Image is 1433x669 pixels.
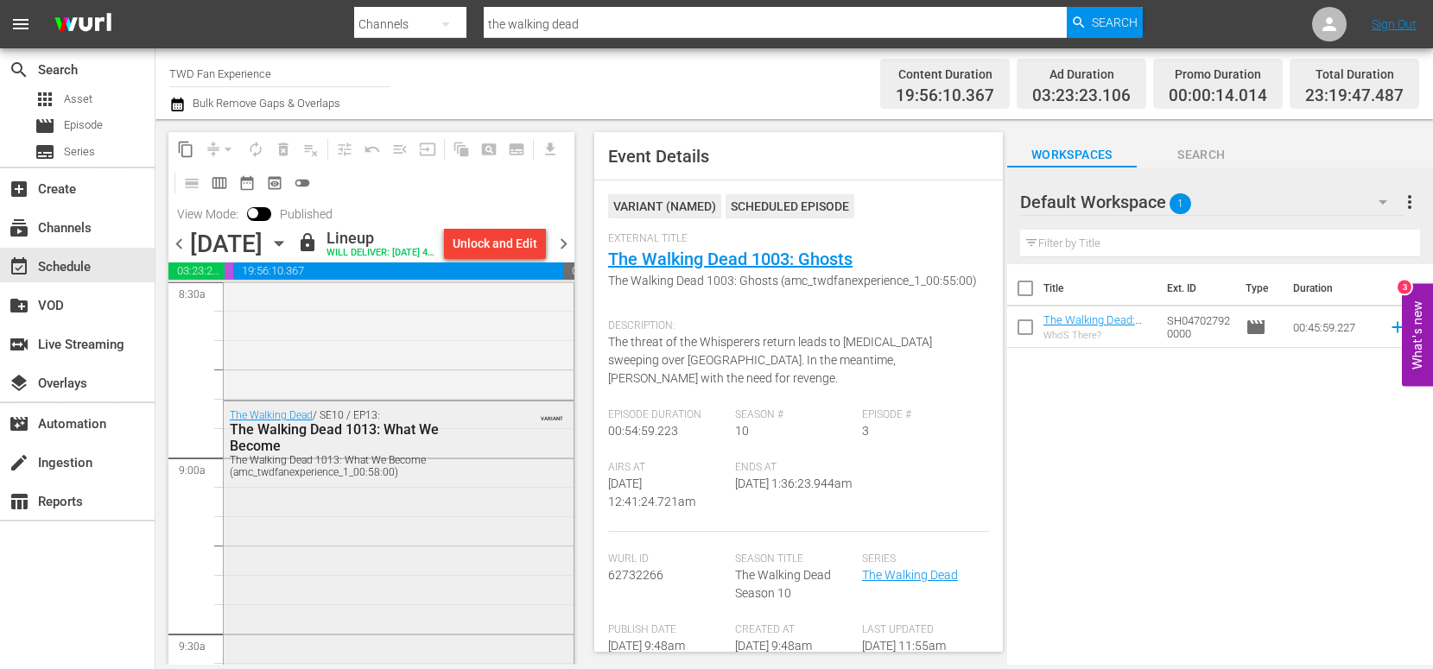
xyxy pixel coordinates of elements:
[735,639,812,653] span: [DATE] 9:48am
[172,166,206,199] span: Day Calendar View
[862,424,869,438] span: 3
[735,623,853,637] span: Created At
[233,169,261,197] span: Month Calendar View
[271,207,341,221] span: Published
[608,194,721,218] div: VARIANT ( NAMED )
[608,568,663,582] span: 62732266
[10,14,31,35] span: menu
[414,136,441,163] span: Update Metadata from Key Asset
[35,89,55,110] span: Asset
[608,319,980,333] span: Description:
[294,174,311,192] span: toggle_off
[862,552,980,566] span: Series
[9,491,29,512] span: Reports
[225,262,233,280] span: 00:00:14.014
[444,228,546,259] button: Unlock and Edit
[266,174,283,192] span: preview_outlined
[297,136,325,163] span: Clear Lineup
[1305,62,1404,86] div: Total Duration
[608,272,980,290] span: The Walking Dead 1003: Ghosts (amc_twdfanexperience_1_00:55:00)
[1043,313,1144,352] a: The Walking Dead: Dead City 102: Who's There?
[1399,181,1420,223] button: more_vert
[230,409,485,478] div: / SE10 / EP13:
[9,60,29,80] span: Search
[64,91,92,108] span: Asset
[1032,62,1131,86] div: Ad Duration
[1235,264,1283,312] th: Type
[1007,144,1137,166] span: Workspaces
[503,136,530,163] span: Create Series Block
[735,461,853,475] span: Ends At
[9,295,29,316] span: VOD
[530,132,564,166] span: Download as CSV
[735,552,853,566] span: Season Title
[1067,7,1143,38] button: Search
[1169,86,1267,106] span: 00:00:14.014
[1169,62,1267,86] div: Promo Duration
[190,97,340,110] span: Bulk Remove Gaps & Overlaps
[862,408,980,422] span: Episode #
[211,174,228,192] span: calendar_view_week_outlined
[1399,192,1420,212] span: more_vert
[233,262,563,280] span: 19:56:10.367
[541,407,563,421] span: VARIANT
[735,424,749,438] span: 10
[327,248,437,259] div: WILL DELIVER: [DATE] 4a (local)
[9,256,29,277] span: Schedule
[64,143,95,161] span: Series
[608,408,726,422] span: Episode Duration
[608,461,726,475] span: Airs At
[269,136,297,163] span: Select an event to delete
[242,136,269,163] span: Loop Content
[1283,264,1386,312] th: Duration
[608,249,853,269] a: The Walking Dead 1003: Ghosts
[238,174,256,192] span: date_range_outlined
[206,169,233,197] span: Week Calendar View
[1170,186,1191,222] span: 1
[563,262,574,280] span: 00:40:12.513
[325,132,358,166] span: Customize Events
[475,136,503,163] span: Create Search Block
[608,639,685,653] span: [DATE] 9:48am
[1043,264,1157,312] th: Title
[608,424,678,438] span: 00:54:59.223
[1157,264,1235,312] th: Ext. ID
[735,568,831,600] span: The Walking Dead Season 10
[358,136,386,163] span: Revert to Primary Episode
[862,639,946,653] span: [DATE] 11:55am
[9,452,29,473] span: Ingestion
[1372,17,1417,31] a: Sign Out
[1388,318,1407,337] svg: Add to Schedule
[168,233,190,255] span: chevron_left
[190,230,263,258] div: [DATE]
[35,116,55,136] span: Episode
[9,179,29,199] span: Create
[608,552,726,566] span: Wurl Id
[1246,317,1266,338] span: Episode
[9,218,29,238] span: subscriptions
[608,146,709,167] span: Event Details
[1286,306,1381,348] td: 00:45:59.227
[1305,86,1404,106] span: 23:19:47.487
[608,477,695,508] span: [DATE] 12:41:24.721am
[9,373,29,394] span: Overlays
[177,141,194,158] span: content_copy
[289,169,316,197] span: 24 hours Lineup View is OFF
[896,62,994,86] div: Content Duration
[862,623,980,637] span: Last Updated
[896,86,994,106] span: 19:56:10.367
[247,207,259,219] span: Toggle to switch from Published to Draft view.
[261,169,289,197] span: View Backup
[230,409,313,421] a: The Walking Dead
[862,568,958,582] a: The Walking Dead
[608,623,726,637] span: Publish Date
[172,136,200,163] span: Copy Lineup
[41,4,124,45] img: ans4CAIJ8jUAAAAAAAAAAAAAAAAAAAAAAAAgQb4GAAAAAAAAAAAAAAAAAAAAAAAAJMjXAAAAAAAAAAAAAAAAAAAAAAAAgAT5G...
[453,228,537,259] div: Unlock and Edit
[1402,283,1433,386] button: Open Feedback Widget
[230,421,485,454] div: The Walking Dead 1013: What We Become
[64,117,103,134] span: Episode
[297,232,318,253] span: lock
[608,232,980,246] span: External Title
[1398,280,1411,293] div: 3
